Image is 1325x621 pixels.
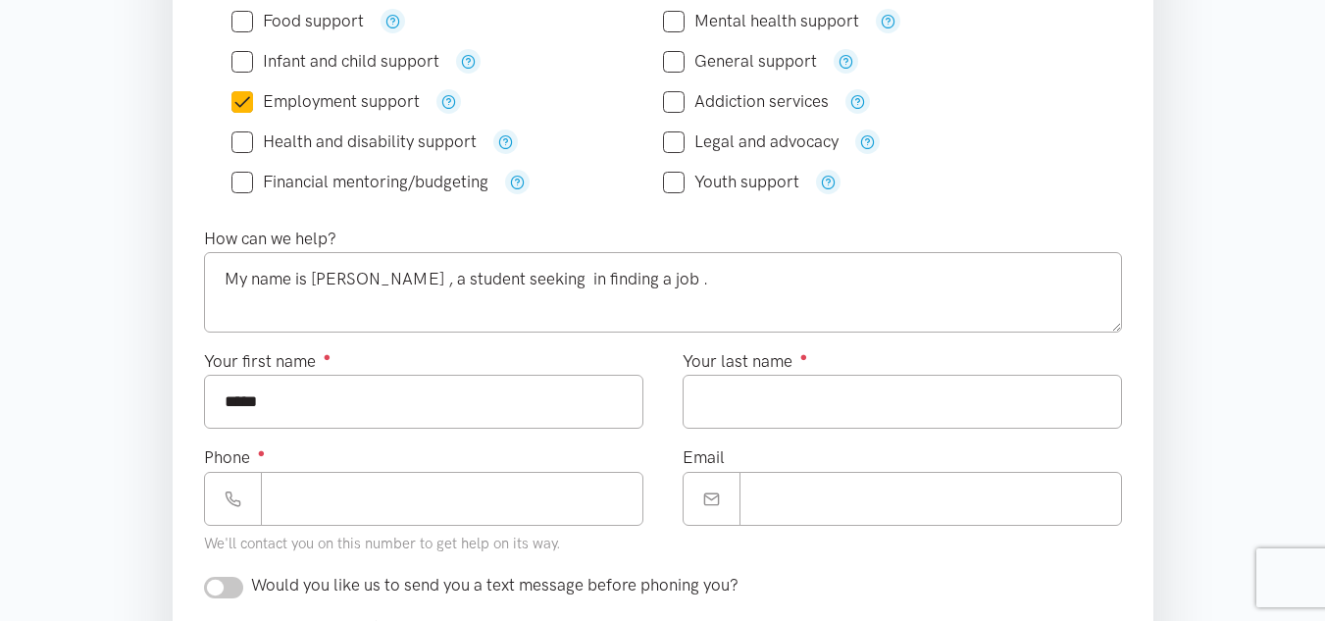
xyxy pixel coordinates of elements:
[683,348,808,375] label: Your last name
[231,93,420,110] label: Employment support
[231,53,439,70] label: Infant and child support
[739,472,1122,526] input: Email
[204,535,561,552] small: We'll contact you on this number to get help on its way.
[324,349,331,364] sup: ●
[800,349,808,364] sup: ●
[231,133,477,150] label: Health and disability support
[663,133,839,150] label: Legal and advocacy
[683,444,725,471] label: Email
[258,445,266,460] sup: ●
[204,348,331,375] label: Your first name
[231,174,488,190] label: Financial mentoring/budgeting
[204,444,266,471] label: Phone
[204,226,336,252] label: How can we help?
[251,575,739,595] span: Would you like us to send you a text message before phoning you?
[663,13,859,29] label: Mental health support
[663,53,817,70] label: General support
[231,13,364,29] label: Food support
[663,174,799,190] label: Youth support
[663,93,829,110] label: Addiction services
[261,472,643,526] input: Phone number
